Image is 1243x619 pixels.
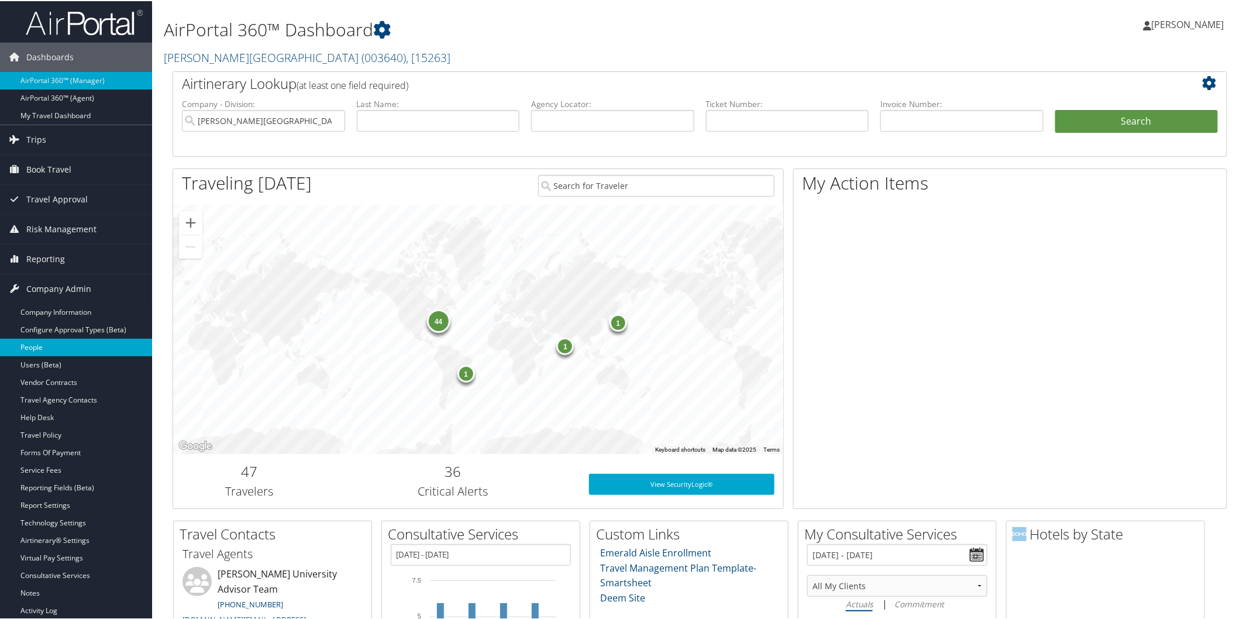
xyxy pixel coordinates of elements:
[894,597,944,608] i: Commitment
[880,97,1044,109] label: Invoice Number:
[601,545,712,558] a: Emerald Aisle Enrollment
[179,210,202,233] button: Zoom in
[418,611,421,618] tspan: 5
[655,445,705,453] button: Keyboard shortcuts
[846,597,873,608] i: Actuals
[596,523,788,543] h2: Custom Links
[1144,6,1236,41] a: [PERSON_NAME]
[804,523,996,543] h2: My Consultative Services
[164,49,450,64] a: [PERSON_NAME][GEOGRAPHIC_DATA]
[763,445,780,452] a: Terms (opens in new tab)
[335,460,571,480] h2: 36
[218,598,283,608] a: [PHONE_NUMBER]
[712,445,756,452] span: Map data ©2025
[297,78,408,91] span: (at least one field required)
[26,273,91,302] span: Company Admin
[335,482,571,498] h3: Critical Alerts
[182,482,317,498] h3: Travelers
[426,308,450,332] div: 44
[1055,109,1218,132] button: Search
[182,170,312,194] h1: Traveling [DATE]
[388,523,580,543] h2: Consultative Services
[1152,17,1224,30] span: [PERSON_NAME]
[1013,526,1027,540] img: domo-logo.png
[26,42,74,71] span: Dashboards
[794,170,1227,194] h1: My Action Items
[26,214,97,243] span: Risk Management
[26,243,65,273] span: Reporting
[412,576,421,583] tspan: 7.5
[589,473,775,494] a: View SecurityLogic®
[26,124,46,153] span: Trips
[26,8,143,35] img: airportal-logo.png
[1013,523,1204,543] h2: Hotels by State
[26,184,88,213] span: Travel Approval
[538,174,775,195] input: Search for Traveler
[601,590,646,603] a: Deem Site
[176,438,215,453] a: Open this area in Google Maps (opens a new window)
[601,560,757,589] a: Travel Management Plan Template- Smartsheet
[457,364,474,381] div: 1
[807,596,987,610] div: |
[183,545,363,561] h3: Travel Agents
[182,97,345,109] label: Company - Division:
[182,73,1130,92] h2: Airtinerary Lookup
[610,313,627,331] div: 1
[706,97,869,109] label: Ticket Number:
[180,523,371,543] h2: Travel Contacts
[357,97,520,109] label: Last Name:
[176,438,215,453] img: Google
[531,97,694,109] label: Agency Locator:
[164,16,879,41] h1: AirPortal 360™ Dashboard
[182,460,317,480] h2: 47
[26,154,71,183] span: Book Travel
[361,49,406,64] span: ( 003640 )
[556,336,574,353] div: 1
[179,234,202,257] button: Zoom out
[406,49,450,64] span: , [ 15263 ]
